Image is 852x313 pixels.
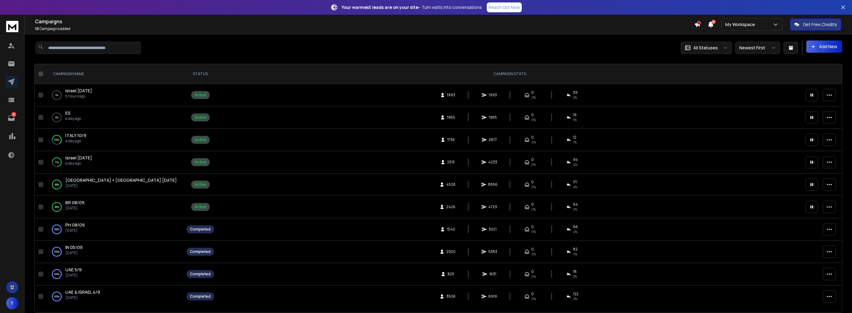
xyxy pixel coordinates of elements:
button: Y [6,297,18,309]
td: 100%IN 05/09[DATE] [46,241,183,263]
span: 10 [35,26,39,31]
a: IN 05/09 [65,244,83,250]
span: 0% [531,274,536,279]
span: UAE & ISRAEL 4/9 [65,289,100,295]
div: Completed [190,227,211,232]
a: ES [65,110,71,116]
span: 5383 [488,249,497,254]
span: 0 [531,157,534,162]
span: 0 [531,224,534,229]
span: 0% [531,252,536,257]
span: 0 [531,180,534,185]
span: 64 [573,202,578,207]
a: 36 [5,112,17,124]
button: Add New [806,40,842,53]
p: Get Free Credits [803,21,837,28]
th: CAMPAIGN NAME [46,64,183,84]
p: 99 % [55,204,59,210]
span: 66 [573,224,578,229]
strong: Your warmest leads are on your site [342,4,418,10]
span: 3506 [446,294,455,299]
p: 1 % [55,92,58,98]
a: BR 08/09 [65,200,84,206]
span: 2 % [573,95,577,100]
span: 12 [573,135,576,140]
span: 0 [531,269,534,274]
div: Active [195,93,206,97]
span: 1965 [489,115,497,120]
p: 100 % [54,293,60,300]
span: PH 08/09 [65,222,85,228]
div: Completed [190,272,211,277]
span: 2920 [446,249,455,254]
span: 0 [531,90,534,95]
a: UAE & ISRAEL 4/9 [65,289,100,295]
span: 2 % [573,274,577,279]
span: 0% [531,207,536,212]
span: 3021 [489,227,497,232]
span: 1736 [447,137,455,142]
span: 3 % [573,207,577,212]
td: 99%[GEOGRAPHIC_DATA] + [GEOGRAPHIC_DATA] [DATE][DATE] [46,174,183,196]
a: Israel [DATE] [65,88,92,94]
div: Active [195,137,206,142]
p: [DATE] [65,206,84,211]
span: 82 [573,247,578,252]
span: 4 % [573,229,577,234]
span: 1 % [573,140,577,145]
h1: Campaigns [35,18,694,25]
p: 65 % [54,137,59,143]
span: 4729 [488,204,497,209]
td: 1%Israel [DATE]6 hours ago [46,84,183,106]
td: 100%PH 08/09[DATE] [46,218,183,241]
p: Reach Out Now [489,4,520,10]
th: CAMPAIGN STATS [218,64,802,84]
span: 1993 [489,93,497,97]
div: Active [195,182,206,187]
span: 171 [573,180,577,185]
span: 8856 [488,182,498,187]
p: 100 % [54,226,60,232]
span: 94 [573,157,578,162]
span: Israel [DATE] [65,155,92,161]
span: IN 05/09 [65,244,83,250]
p: [DATE] [65,273,82,278]
p: All Statuses [693,45,718,51]
span: 0% [531,117,536,122]
a: Reach Out Now [487,2,522,12]
span: 4 % [573,185,577,189]
span: 0% [531,140,536,145]
span: 0 [531,202,534,207]
span: 1965 [447,115,455,120]
span: 2426 [446,204,455,209]
span: 1631 [489,272,496,277]
p: 100 % [54,249,60,255]
p: 99 % [55,181,59,188]
span: 18 [573,269,577,274]
img: logo [6,21,18,32]
td: 100%UAE 5/9[DATE] [46,263,183,285]
p: [DATE] [65,250,83,255]
span: 122 [573,292,579,296]
td: 99%BR 08/09[DATE] [46,196,183,218]
p: 36 [11,112,16,117]
div: Completed [190,294,211,299]
span: 39 [573,90,578,95]
td: 100%UAE & ISRAEL 4/9[DATE] [46,285,183,308]
td: 65%ITALY 10/9a day ago [46,129,183,151]
span: 3 % [573,252,577,257]
span: 0% [531,296,536,301]
span: 2515 [447,160,455,165]
button: Get Free Credits [790,18,841,31]
span: UAE 5/9 [65,267,82,273]
span: 1993 [447,93,455,97]
p: My Workspace [725,21,757,28]
div: Active [195,115,206,120]
span: 0% [531,95,536,100]
p: 100 % [54,271,60,277]
span: 1540 [447,227,455,232]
